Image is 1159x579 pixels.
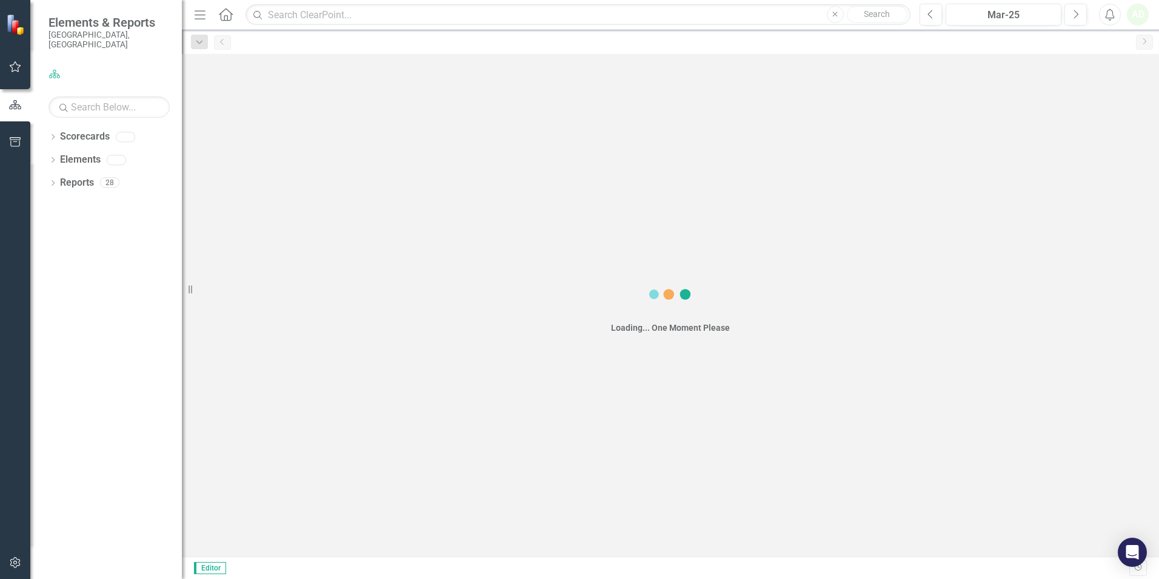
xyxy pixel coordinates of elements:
a: Reports [60,176,94,190]
span: Search [864,9,890,19]
button: Mar-25 [946,4,1061,25]
div: Loading... One Moment Please [611,322,730,334]
input: Search ClearPoint... [245,4,910,25]
div: Mar-25 [950,8,1057,22]
small: [GEOGRAPHIC_DATA], [GEOGRAPHIC_DATA] [48,30,170,50]
div: 28 [100,178,119,188]
a: Elements [60,153,101,167]
span: Editor [194,562,226,574]
button: Search [847,6,907,23]
a: Scorecards [60,130,110,144]
input: Search Below... [48,96,170,118]
img: ClearPoint Strategy [6,14,27,35]
div: Open Intercom Messenger [1118,538,1147,567]
span: Elements & Reports [48,15,170,30]
button: AD [1127,4,1149,25]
